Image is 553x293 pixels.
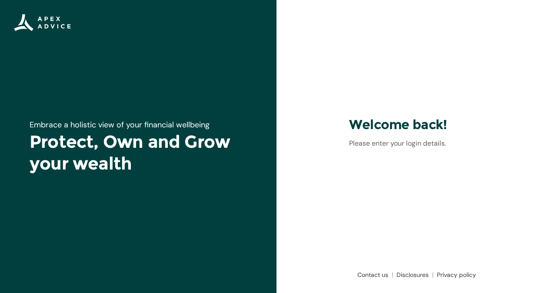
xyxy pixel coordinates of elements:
[349,138,481,149] p: Please enter your login details.
[30,131,247,174] h1: Protect, Own and Grow your wealth
[14,14,71,31] img: Apex Advice Group
[30,120,210,130] span: Embrace a holistic view of your financial wellbeing
[349,117,481,133] h3: Welcome back!
[354,270,393,279] a: Contact us
[433,270,476,279] a: Privacy policy
[393,270,433,279] a: Disclosures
